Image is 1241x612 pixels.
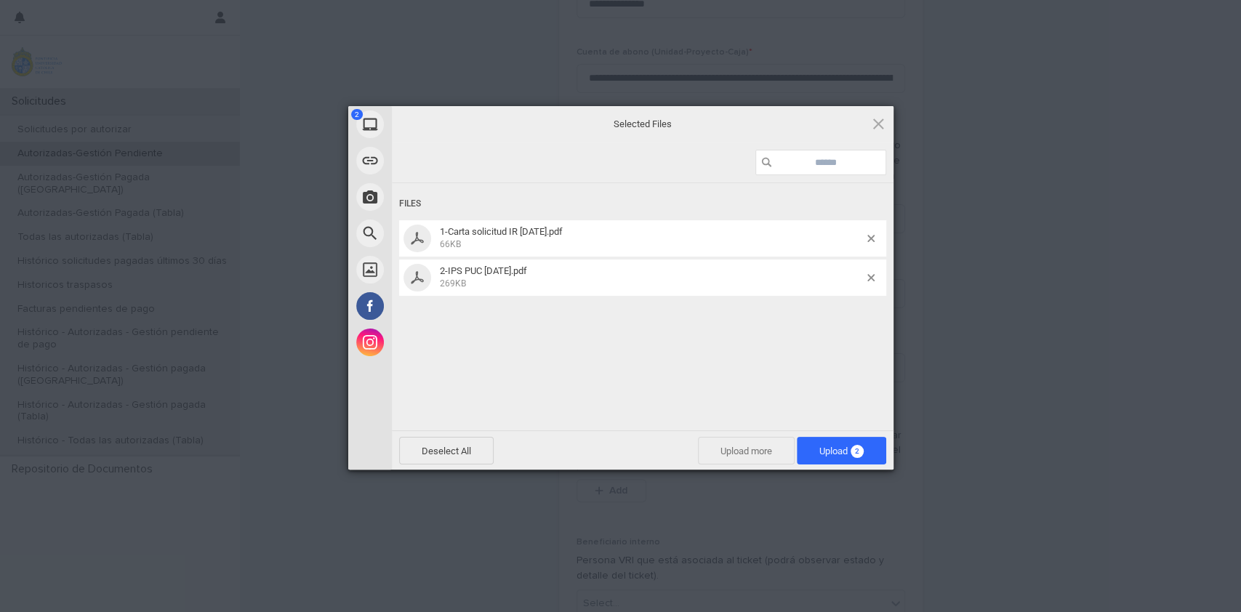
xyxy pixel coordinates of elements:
span: Upload more [698,437,795,464]
div: Web Search [348,215,523,251]
span: Selected Files [497,118,788,131]
span: 66KB [440,239,461,249]
span: Upload [797,437,886,464]
div: Files [399,190,886,217]
span: 2 [351,109,363,120]
div: Unsplash [348,251,523,288]
span: 1-Carta solicitud IR 03-03-2025.pdf [435,226,867,250]
span: 269KB [440,278,466,289]
div: My Device [348,106,523,142]
span: 2 [851,445,864,458]
span: Click here or hit ESC to close picker [870,116,886,132]
span: 2-IPS PUC [DATE].pdf [440,265,527,276]
div: Link (URL) [348,142,523,179]
div: Facebook [348,288,523,324]
span: 1-Carta solicitud IR [DATE].pdf [440,226,563,237]
div: Instagram [348,324,523,361]
div: Take Photo [348,179,523,215]
span: Upload [819,446,864,456]
span: 2-IPS PUC 03-03-25.pdf [435,265,867,289]
span: Deselect All [399,437,494,464]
